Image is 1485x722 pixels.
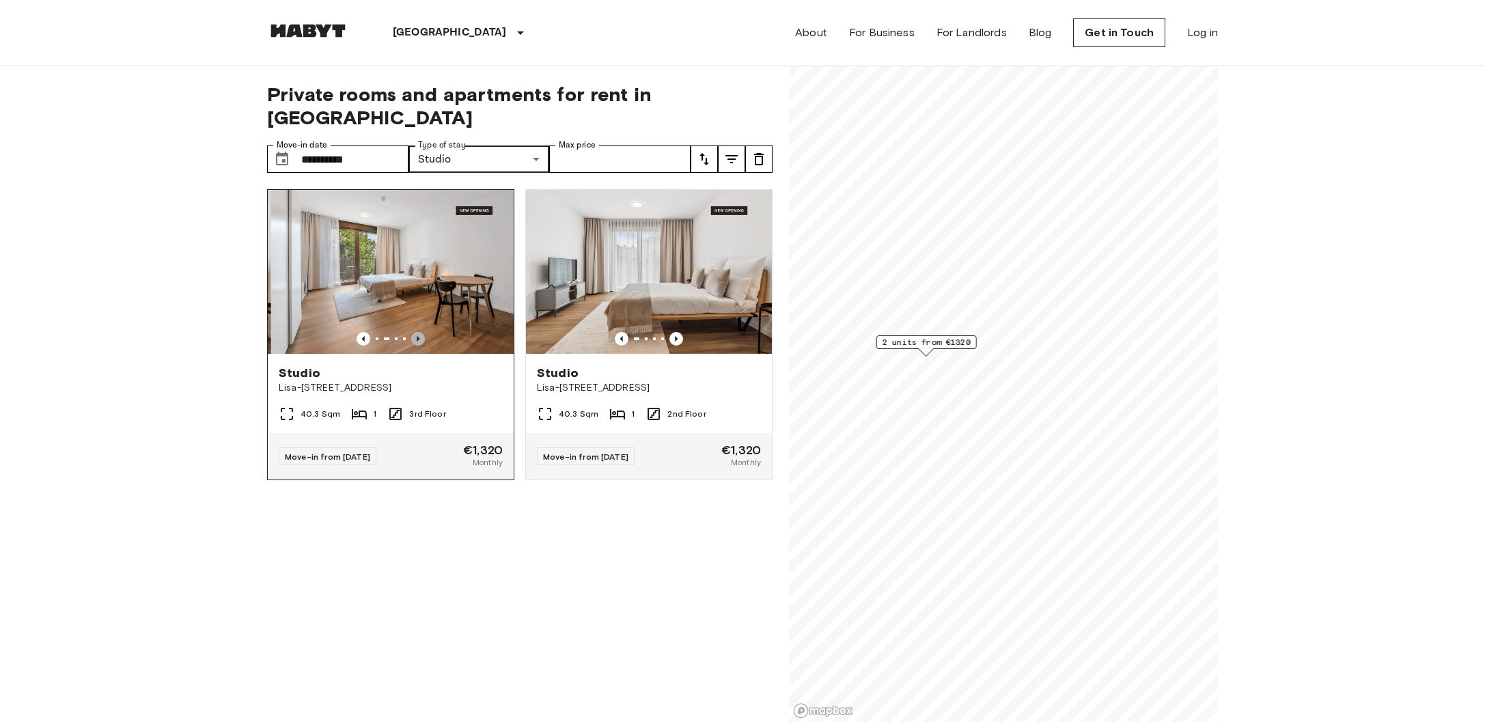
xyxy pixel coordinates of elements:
a: About [795,25,827,41]
span: 1 [631,408,635,420]
span: €1,320 [463,444,503,456]
a: For Landlords [936,25,1007,41]
span: Lisa-[STREET_ADDRESS] [279,381,503,395]
button: tune [691,145,718,173]
a: Marketing picture of unit DE-01-491-204-001Previous imagePrevious imageStudioLisa-[STREET_ADDRESS... [525,189,773,480]
button: Previous image [357,332,370,346]
span: 40.3 Sqm [559,408,598,420]
span: 2 units from €1320 [883,336,971,348]
a: Get in Touch [1073,18,1165,47]
img: Marketing picture of unit DE-01-491-304-001 [271,190,517,354]
span: 1 [373,408,376,420]
img: Habyt [267,24,349,38]
label: Max price [559,139,596,151]
a: For Business [849,25,915,41]
a: Blog [1029,25,1052,41]
a: Log in [1187,25,1218,41]
span: 2nd Floor [667,408,706,420]
button: tune [745,145,773,173]
button: Previous image [615,332,628,346]
span: 40.3 Sqm [301,408,340,420]
label: Move-in date [277,139,327,151]
span: €1,320 [721,444,761,456]
button: Previous image [669,332,683,346]
img: Marketing picture of unit DE-01-491-204-001 [526,190,772,354]
span: Private rooms and apartments for rent in [GEOGRAPHIC_DATA] [267,83,773,129]
span: Monthly [473,456,503,469]
div: Map marker [876,335,977,357]
button: Choose date, selected date is 28 Sep 2025 [268,145,296,173]
span: Lisa-[STREET_ADDRESS] [537,381,761,395]
span: Move-in from [DATE] [543,452,628,462]
span: Monthly [731,456,761,469]
a: Mapbox logo [793,703,853,719]
div: Studio [408,145,550,173]
p: [GEOGRAPHIC_DATA] [393,25,507,41]
span: Studio [537,365,579,381]
span: Studio [279,365,320,381]
span: 3rd Floor [409,408,445,420]
button: Previous image [411,332,425,346]
label: Type of stay [418,139,466,151]
a: Marketing picture of unit DE-01-491-304-001Marketing picture of unit DE-01-491-304-001Previous im... [267,189,514,480]
span: Move-in from [DATE] [285,452,370,462]
button: tune [718,145,745,173]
